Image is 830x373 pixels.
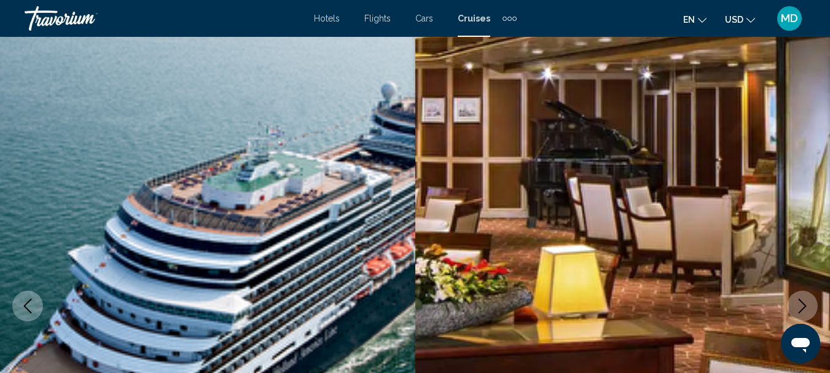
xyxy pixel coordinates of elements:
button: Extra navigation items [503,9,517,28]
span: MD [781,12,798,25]
a: Flights [364,14,391,23]
button: Change currency [725,10,755,28]
button: Change language [683,10,707,28]
a: Travorium [25,6,302,31]
a: Cars [415,14,433,23]
button: Previous image [12,291,43,321]
button: User Menu [773,6,805,31]
span: USD [725,15,743,25]
a: Cruises [458,14,490,23]
iframe: Button to launch messaging window [781,324,820,363]
a: Hotels [314,14,340,23]
span: en [683,15,695,25]
button: Next image [787,291,818,321]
